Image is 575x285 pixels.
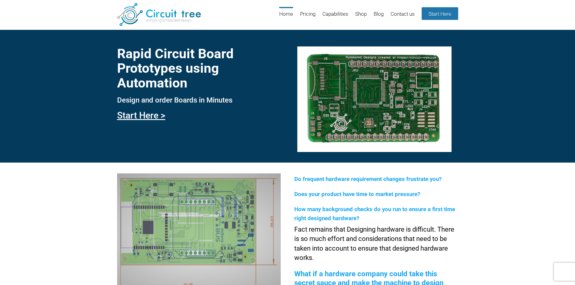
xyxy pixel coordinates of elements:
span: Do frequent hardware requirement changes frustrate you? [294,176,442,182]
a: Start Here > [117,110,165,121]
span: Does your product have time to market pressure? [294,191,420,198]
a: Blog [374,7,384,27]
span: How many background checks do you run to ensure a first time right designed hardware? [294,206,455,222]
a: Shop [355,7,367,27]
a: Start Here [422,7,458,20]
h3: Design and order Boards in Minutes [117,96,281,104]
a: Home [279,7,293,27]
a: Capabilities [322,7,348,27]
h1: Rapid Circuit Board Prototypes using Automation [117,46,281,90]
a: Pricing [300,7,315,27]
p: Fact remains that Designing hardware is difficult. There is so much effort and considerations tha... [294,225,458,263]
a: Contact us [391,7,415,27]
img: Circuit Tree [117,3,201,26]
